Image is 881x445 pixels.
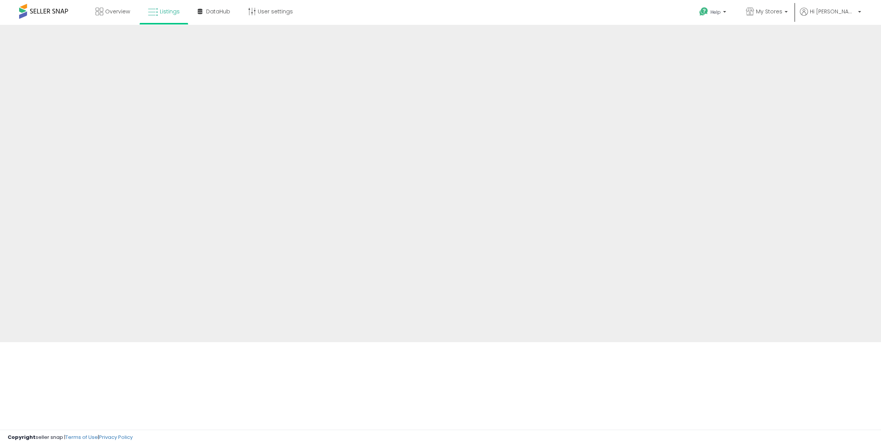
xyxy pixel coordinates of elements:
span: My Stores [756,8,782,15]
span: Hi [PERSON_NAME] [810,8,856,15]
span: Overview [105,8,130,15]
a: Hi [PERSON_NAME] [800,8,861,25]
a: Help [693,1,734,25]
span: Listings [160,8,180,15]
span: Help [710,9,721,15]
span: DataHub [206,8,230,15]
i: Get Help [699,7,709,16]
